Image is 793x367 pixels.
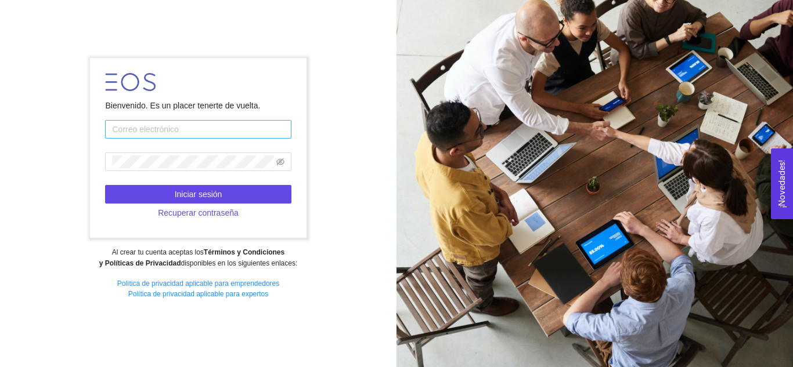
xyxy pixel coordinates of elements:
[105,99,291,112] div: Bienvenido. Es un placer tenerte de vuelta.
[105,73,156,91] img: LOGO
[117,279,280,288] a: Política de privacidad aplicable para emprendedores
[105,185,291,204] button: Iniciar sesión
[276,158,284,166] span: eye-invisible
[105,208,291,217] a: Recuperar contraseña
[175,188,222,201] span: Iniciar sesión
[158,206,239,219] span: Recuperar contraseña
[8,247,388,269] div: Al crear tu cuenta aceptas los disponibles en los siguientes enlaces:
[105,120,291,139] input: Correo electrónico
[105,204,291,222] button: Recuperar contraseña
[128,290,268,298] a: Política de privacidad aplicable para expertos
[99,248,284,267] strong: Términos y Condiciones y Políticas de Privacidad
[771,148,793,219] button: Open Feedback Widget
